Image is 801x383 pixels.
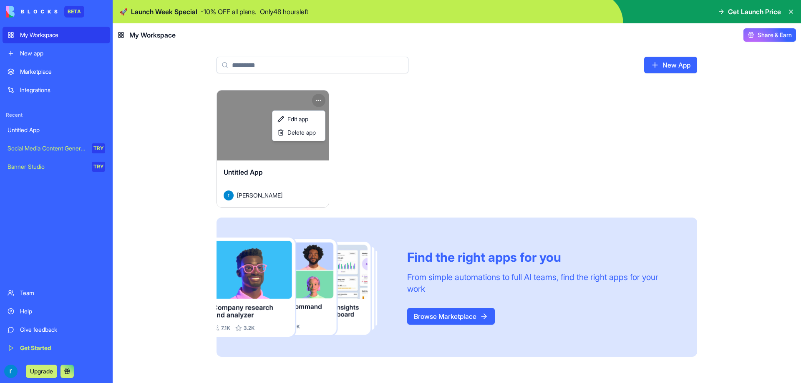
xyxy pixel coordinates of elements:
[8,163,86,171] div: Banner Studio
[3,112,110,118] span: Recent
[287,115,308,123] span: Edit app
[92,143,105,153] div: TRY
[92,162,105,172] div: TRY
[8,144,86,153] div: Social Media Content Generator
[8,126,105,134] div: Untitled App
[287,128,316,137] span: Delete app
